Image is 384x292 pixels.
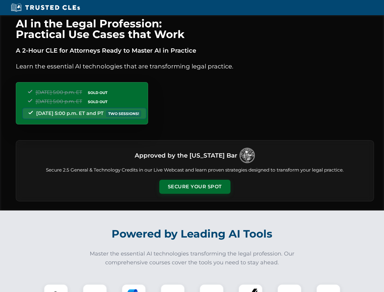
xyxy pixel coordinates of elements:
img: Logo [240,148,255,163]
p: A 2-Hour CLE for Attorneys Ready to Master AI in Practice [16,46,374,55]
p: Learn the essential AI technologies that are transforming legal practice. [16,61,374,71]
p: Secure 2.5 General & Technology Credits in our Live Webcast and learn proven strategies designed ... [23,167,366,174]
span: SOLD OUT [86,99,109,105]
span: [DATE] 5:00 p.m. ET [36,99,82,104]
button: Secure Your Spot [159,180,230,194]
img: Trusted CLEs [9,3,82,12]
h1: AI in the Legal Profession: Practical Use Cases that Work [16,18,374,40]
h2: Powered by Leading AI Tools [24,223,361,245]
h3: Approved by the [US_STATE] Bar [135,150,237,161]
span: SOLD OUT [86,89,109,96]
p: Master the essential AI technologies transforming the legal profession. Our comprehensive courses... [86,249,299,267]
span: [DATE] 5:00 p.m. ET [36,89,82,95]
